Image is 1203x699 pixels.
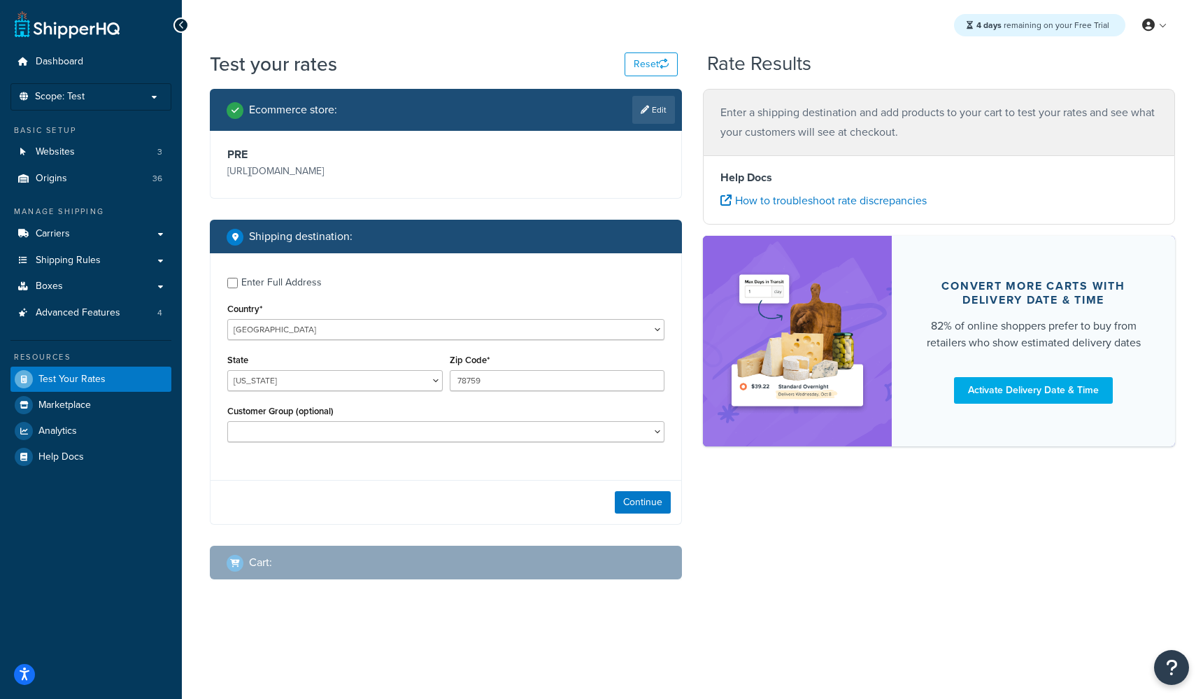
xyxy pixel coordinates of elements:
span: 3 [157,146,162,158]
label: Country* [227,304,262,314]
span: 4 [157,307,162,319]
a: Origins36 [10,166,171,192]
div: Enter Full Address [241,273,322,292]
div: 82% of online shoppers prefer to buy from retailers who show estimated delivery dates [925,318,1141,351]
span: Analytics [38,425,77,437]
a: Edit [632,96,675,124]
h2: Rate Results [707,53,811,75]
a: Activate Delivery Date & Time [954,377,1113,404]
span: Origins [36,173,67,185]
span: Scope: Test [35,91,85,103]
h1: Test your rates [210,50,337,78]
span: Carriers [36,228,70,240]
h2: Ecommerce store : [249,104,337,116]
a: Dashboard [10,49,171,75]
span: Help Docs [38,451,84,463]
span: Shipping Rules [36,255,101,267]
span: 36 [152,173,162,185]
h3: PRE [227,148,443,162]
span: Dashboard [36,56,83,68]
strong: 4 days [976,19,1002,31]
h4: Help Docs [720,169,1158,186]
div: Resources [10,351,171,363]
a: Shipping Rules [10,248,171,274]
label: Zip Code* [450,355,490,365]
li: Advanced Features [10,300,171,326]
img: feature-image-ddt-36eae7f7280da8017bfb280eaccd9c446f90b1fe08728e4019434db127062ab4.png [724,257,871,425]
button: Open Resource Center [1154,650,1189,685]
li: Origins [10,166,171,192]
a: How to troubleshoot rate discrepancies [720,192,927,209]
div: Manage Shipping [10,206,171,218]
h2: Shipping destination : [249,230,353,243]
button: Reset [625,52,678,76]
span: remaining on your Free Trial [976,19,1109,31]
p: [URL][DOMAIN_NAME] [227,162,443,181]
a: Help Docs [10,444,171,469]
button: Continue [615,491,671,514]
a: Marketplace [10,393,171,418]
span: Test Your Rates [38,374,106,386]
h2: Cart : [249,556,272,569]
a: Carriers [10,221,171,247]
p: Enter a shipping destination and add products to your cart to test your rates and see what your c... [720,103,1158,142]
span: Websites [36,146,75,158]
span: Boxes [36,281,63,292]
input: Enter Full Address [227,278,238,288]
a: Test Your Rates [10,367,171,392]
a: Analytics [10,418,171,444]
li: Websites [10,139,171,165]
a: Websites3 [10,139,171,165]
div: Convert more carts with delivery date & time [925,279,1141,307]
div: Basic Setup [10,125,171,136]
span: Marketplace [38,400,91,411]
span: Advanced Features [36,307,120,319]
label: Customer Group (optional) [227,406,334,416]
a: Boxes [10,274,171,299]
a: Advanced Features4 [10,300,171,326]
label: State [227,355,248,365]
